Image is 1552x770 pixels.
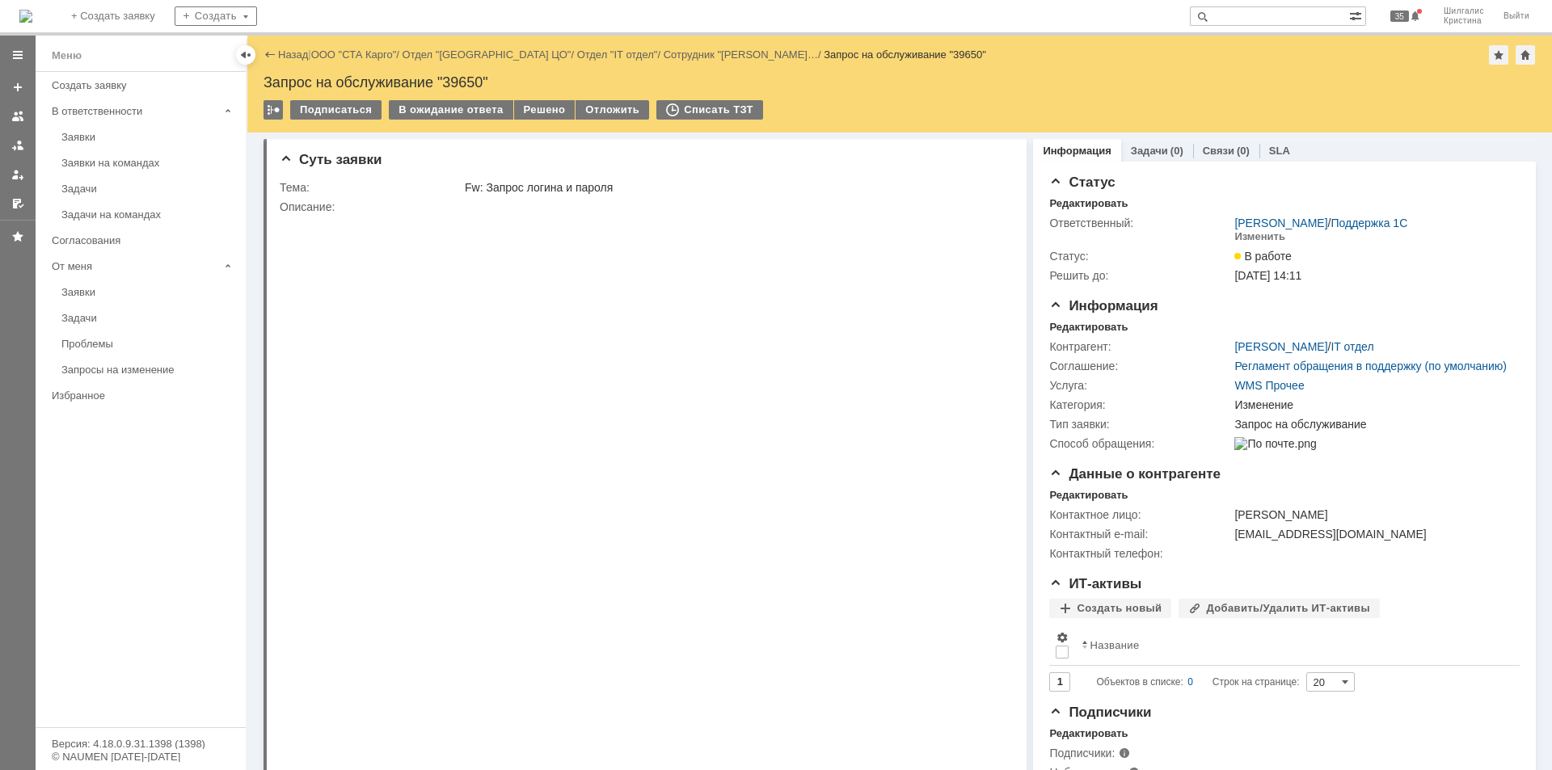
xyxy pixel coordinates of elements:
[1049,508,1231,521] div: Контактное лицо:
[19,10,32,23] img: logo
[577,48,658,61] a: Отдел "IT отдел"
[52,46,82,65] div: Меню
[664,48,824,61] div: /
[19,10,32,23] a: Перейти на домашнюю страницу
[264,100,283,120] div: Работа с массовостью
[1049,489,1128,502] div: Редактировать
[236,45,255,65] div: Скрыть меню
[1234,508,1512,521] div: [PERSON_NAME]
[1049,175,1115,190] span: Статус
[1516,45,1535,65] div: Сделать домашней страницей
[1049,747,1212,759] div: Подписчики:
[1234,269,1301,282] span: [DATE] 14:11
[1049,250,1231,263] div: Статус:
[1203,145,1234,157] a: Связи
[1049,360,1231,372] div: Соглашение:
[1237,145,1250,157] div: (0)
[1049,379,1231,392] div: Услуга:
[55,357,242,382] a: Запросы на изменение
[1234,250,1291,263] span: В работе
[1444,16,1484,26] span: Кристина
[1234,217,1327,229] a: [PERSON_NAME]
[1269,145,1290,157] a: SLA
[5,162,31,187] a: Мои заявки
[1043,145,1111,157] a: Информация
[1075,625,1507,666] th: Название
[465,181,1003,194] div: Fw: Запрос логина и пароля
[52,260,218,272] div: От меня
[1234,340,1373,353] div: /
[1049,398,1231,411] div: Категория:
[1096,676,1183,688] span: Объектов в списке:
[1234,528,1512,541] div: [EMAIL_ADDRESS][DOMAIN_NAME]
[52,389,218,402] div: Избранное
[1489,45,1508,65] div: Добавить в избранное
[1234,379,1304,392] a: WMS Прочее
[5,191,31,217] a: Мои согласования
[308,48,310,60] div: |
[1049,705,1151,720] span: Подписчики
[403,48,577,61] div: /
[5,103,31,129] a: Заявки на командах
[61,338,236,350] div: Проблемы
[1331,217,1407,229] a: Поддержка 1С
[5,133,31,158] a: Заявки в моей ответственности
[1170,145,1183,157] div: (0)
[61,208,236,221] div: Задачи на командах
[280,152,382,167] span: Суть заявки
[45,228,242,253] a: Согласования
[61,183,236,195] div: Задачи
[61,286,236,298] div: Заявки
[55,305,242,330] a: Задачи
[52,234,236,246] div: Согласования
[1049,466,1221,482] span: Данные о контрагенте
[311,48,403,61] div: /
[55,176,242,201] a: Задачи
[1090,639,1139,651] div: Название
[175,6,257,26] div: Создать
[55,331,242,356] a: Проблемы
[1234,230,1285,243] div: Изменить
[52,738,230,749] div: Версия: 4.18.0.9.31.1398 (1398)
[55,124,242,149] a: Заявки
[280,200,1006,213] div: Описание:
[1049,437,1231,450] div: Способ обращения:
[52,79,236,91] div: Создать заявку
[1390,11,1409,22] span: 35
[1049,340,1231,353] div: Контрагент:
[1049,547,1231,560] div: Контактный телефон:
[45,73,242,98] a: Создать заявку
[1234,398,1512,411] div: Изменение
[1049,298,1158,313] span: Информация
[1234,437,1316,450] img: По почте.png
[1349,7,1365,23] span: Расширенный поиск
[55,150,242,175] a: Заявки на командах
[1049,418,1231,431] div: Тип заявки:
[664,48,818,61] a: Сотрудник "[PERSON_NAME]…
[1331,340,1373,353] a: IT отдел
[311,48,397,61] a: ООО "СТА Карго"
[1056,631,1069,644] span: Настройки
[264,74,1536,90] div: Запрос на обслуживание "39650"
[1049,269,1231,282] div: Решить до:
[824,48,986,61] div: Запрос на обслуживание "39650"
[55,280,242,305] a: Заявки
[1049,217,1231,229] div: Ответственный:
[280,181,462,194] div: Тема:
[1049,528,1231,541] div: Контактный e-mail:
[1234,360,1507,372] a: Регламент обращения в поддержку (по умолчанию)
[1049,321,1128,334] div: Редактировать
[1096,672,1299,692] i: Строк на странице:
[577,48,664,61] div: /
[1049,576,1141,591] span: ИТ-активы
[61,131,236,143] div: Заявки
[278,48,308,61] a: Назад
[1234,217,1407,229] div: /
[61,364,236,376] div: Запросы на изменение
[52,751,230,762] div: © NAUMEN [DATE]-[DATE]
[1234,418,1512,431] div: Запрос на обслуживание
[1187,672,1193,692] div: 0
[5,74,31,100] a: Создать заявку
[403,48,571,61] a: Отдел "[GEOGRAPHIC_DATA] ЦО"
[1234,340,1327,353] a: [PERSON_NAME]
